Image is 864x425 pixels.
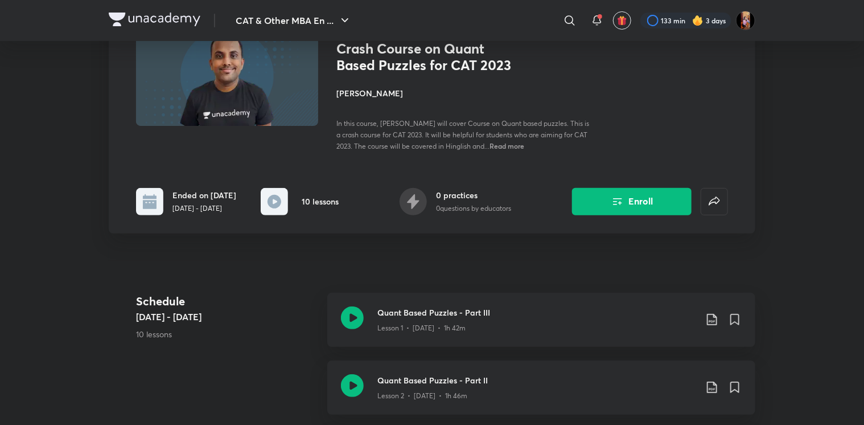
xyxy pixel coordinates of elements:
[336,87,591,99] h4: [PERSON_NAME]
[377,307,696,318] h3: Quant Based Puzzles - Part III
[436,203,511,214] p: 0 questions by educators
[613,11,631,30] button: avatar
[436,189,511,201] h6: 0 practices
[229,9,359,32] button: CAT & Other MBA En ...
[701,188,728,215] button: false
[489,141,524,150] span: Read more
[109,13,200,26] img: Company Logo
[302,195,339,207] h6: 10 lessons
[336,119,589,150] span: In this course, [PERSON_NAME] will cover Course on Quant based puzzles. This is a crash course fo...
[172,203,236,214] p: [DATE] - [DATE]
[377,323,466,333] p: Lesson 1 • [DATE] • 1h 42m
[617,15,627,26] img: avatar
[136,328,318,340] p: 10 lessons
[692,15,703,26] img: streak
[336,40,522,73] h1: Crash Course on Quant Based Puzzles for CAT 2023
[134,22,320,127] img: Thumbnail
[736,11,755,30] img: Aayushi Kumari
[136,293,318,310] h4: Schedule
[377,374,696,386] h3: Quant Based Puzzles - Part II
[109,13,200,29] a: Company Logo
[327,293,755,361] a: Quant Based Puzzles - Part IIILesson 1 • [DATE] • 1h 42m
[172,189,236,201] h6: Ended on [DATE]
[136,310,318,324] h5: [DATE] - [DATE]
[572,188,692,215] button: Enroll
[377,391,467,401] p: Lesson 2 • [DATE] • 1h 46m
